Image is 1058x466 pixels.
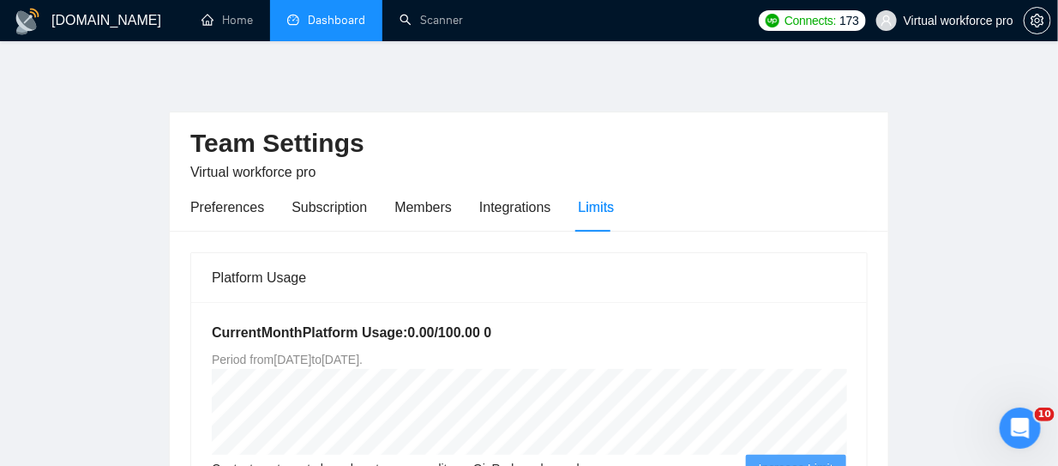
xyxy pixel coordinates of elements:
a: homeHome [201,13,253,27]
div: Subscription [292,197,367,218]
a: dashboardDashboard [287,13,365,27]
span: setting [1025,14,1050,27]
span: user [881,15,893,27]
iframe: Intercom live chat [1000,408,1041,449]
span: 173 [839,11,858,30]
h2: Team Settings [190,126,868,161]
div: Integrations [479,197,551,218]
button: setting [1024,7,1051,34]
span: Connects: [784,11,836,30]
img: logo [14,8,41,35]
div: Preferences [190,197,264,218]
span: Virtual workforce pro [190,165,316,179]
div: Platform Usage [212,253,846,302]
span: 10 [1035,408,1055,421]
div: Limits [579,197,615,218]
span: Period from [DATE] to [DATE] . [212,353,363,366]
img: upwork-logo.png [766,14,779,27]
a: searchScanner [400,13,463,27]
a: setting [1024,14,1051,27]
div: Members [394,197,452,218]
h5: Current Month Platform Usage: 0.00 / 100.00 0 [212,323,846,343]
